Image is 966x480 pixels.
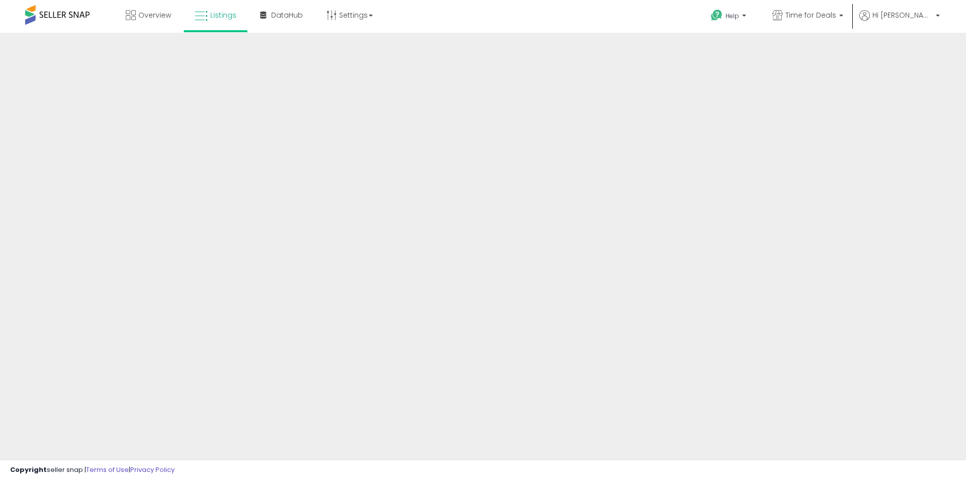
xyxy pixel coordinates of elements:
span: Time for Deals [785,10,836,20]
a: Hi [PERSON_NAME] [859,10,940,33]
i: Get Help [710,9,723,22]
span: Listings [210,10,236,20]
span: DataHub [271,10,303,20]
span: Overview [138,10,171,20]
span: Hi [PERSON_NAME] [872,10,933,20]
span: Help [726,12,739,20]
a: Help [703,2,756,33]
